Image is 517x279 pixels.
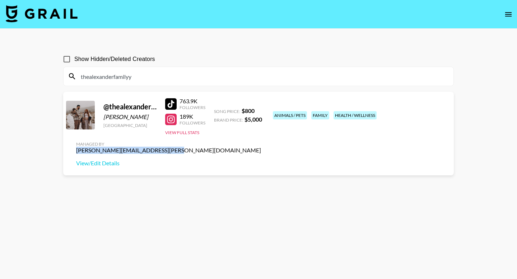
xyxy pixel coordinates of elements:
strong: $ 800 [242,107,255,114]
div: [PERSON_NAME] [103,113,157,120]
img: Grail Talent [6,5,78,22]
div: [GEOGRAPHIC_DATA] [103,123,157,128]
span: Show Hidden/Deleted Creators [74,55,155,63]
strong: $ 5,000 [244,116,262,123]
span: Brand Price: [214,117,243,123]
div: [PERSON_NAME][EMAIL_ADDRESS][PERSON_NAME][DOMAIN_NAME] [76,147,261,154]
div: 763.9K [180,98,205,105]
a: View/Edit Details [76,160,261,167]
span: Song Price: [214,109,240,114]
div: 189K [180,113,205,120]
div: Followers [180,105,205,110]
button: open drawer [501,7,516,22]
button: View Full Stats [165,130,199,135]
div: Followers [180,120,205,126]
div: health / wellness [334,111,377,119]
input: Search by User Name [76,71,449,82]
div: Managed By [76,141,261,147]
div: animals / pets [273,111,307,119]
div: family [311,111,329,119]
div: @ thealexanderfamilyy [103,102,157,111]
